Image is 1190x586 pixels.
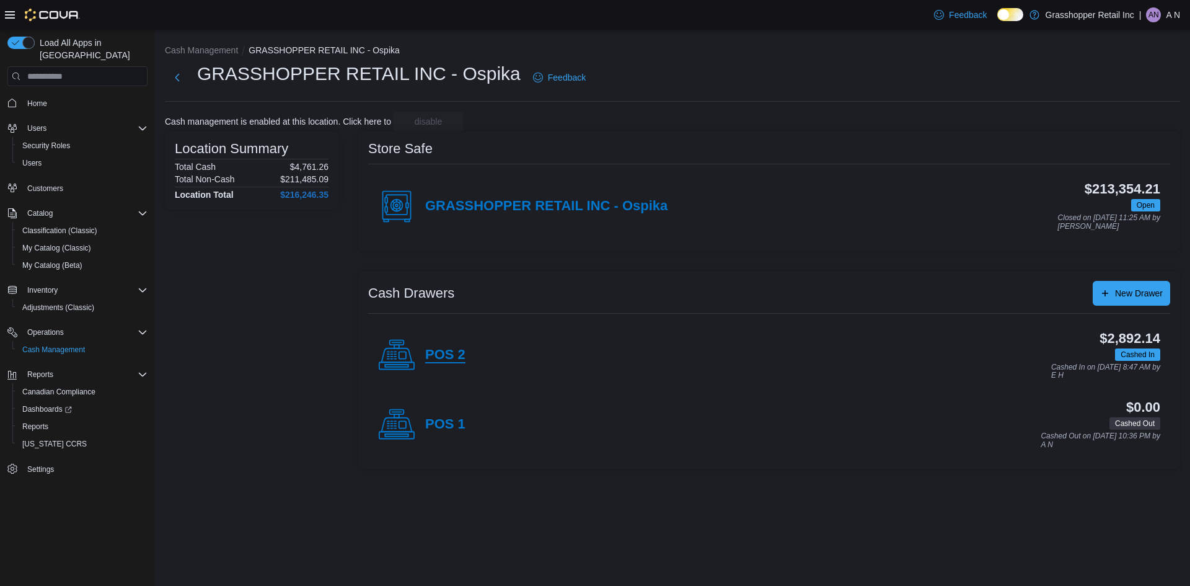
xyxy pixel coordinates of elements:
[1109,417,1160,430] span: Cashed Out
[22,325,148,340] span: Operations
[12,383,152,401] button: Canadian Compliance
[17,419,53,434] a: Reports
[17,258,148,273] span: My Catalog (Beta)
[12,299,152,316] button: Adjustments (Classic)
[12,435,152,453] button: [US_STATE] CCRS
[2,366,152,383] button: Reports
[27,370,53,380] span: Reports
[175,174,235,184] h6: Total Non-Cash
[1085,182,1160,197] h3: $213,354.21
[17,223,102,238] a: Classification (Classic)
[1139,7,1142,22] p: |
[27,208,53,218] span: Catalog
[290,162,328,172] p: $4,761.26
[22,206,148,221] span: Catalog
[22,95,148,110] span: Home
[2,324,152,341] button: Operations
[17,258,87,273] a: My Catalog (Beta)
[22,283,63,298] button: Inventory
[22,303,94,313] span: Adjustments (Classic)
[197,61,521,86] h1: GRASSHOPPER RETAIL INC - Ospika
[17,437,148,451] span: Washington CCRS
[22,121,148,136] span: Users
[17,138,75,153] a: Security Roles
[1115,348,1160,361] span: Cashed In
[22,387,95,397] span: Canadian Compliance
[22,96,52,111] a: Home
[22,181,68,196] a: Customers
[17,241,148,255] span: My Catalog (Classic)
[22,325,69,340] button: Operations
[25,9,80,21] img: Cova
[17,384,148,399] span: Canadian Compliance
[1137,200,1155,211] span: Open
[2,460,152,478] button: Settings
[548,71,586,84] span: Feedback
[1121,349,1155,360] span: Cashed In
[12,222,152,239] button: Classification (Classic)
[1146,7,1161,22] div: A N
[2,94,152,112] button: Home
[175,141,288,156] h3: Location Summary
[17,300,148,315] span: Adjustments (Classic)
[1126,400,1160,415] h3: $0.00
[1058,214,1160,231] p: Closed on [DATE] 11:25 AM by [PERSON_NAME]
[12,154,152,172] button: Users
[27,285,58,295] span: Inventory
[1115,418,1155,429] span: Cashed Out
[1051,363,1160,380] p: Cashed In on [DATE] 8:47 AM by E H
[17,156,148,171] span: Users
[22,461,148,477] span: Settings
[17,241,96,255] a: My Catalog (Classic)
[165,44,1180,59] nav: An example of EuiBreadcrumbs
[1148,7,1159,22] span: AN
[425,198,668,215] h4: GRASSHOPPER RETAIL INC - Ospika
[17,342,148,357] span: Cash Management
[280,190,328,200] h4: $216,246.35
[425,417,465,433] h4: POS 1
[12,418,152,435] button: Reports
[1100,331,1160,346] h3: $2,892.14
[22,206,58,221] button: Catalog
[22,180,148,196] span: Customers
[27,464,54,474] span: Settings
[22,462,59,477] a: Settings
[27,99,47,109] span: Home
[997,21,998,22] span: Dark Mode
[22,422,48,432] span: Reports
[2,205,152,222] button: Catalog
[17,342,90,357] a: Cash Management
[22,260,82,270] span: My Catalog (Beta)
[17,419,148,434] span: Reports
[17,402,148,417] span: Dashboards
[1131,199,1160,211] span: Open
[27,184,63,193] span: Customers
[1166,7,1180,22] p: A N
[12,401,152,418] a: Dashboards
[175,162,216,172] h6: Total Cash
[22,121,51,136] button: Users
[22,226,97,236] span: Classification (Classic)
[12,257,152,274] button: My Catalog (Beta)
[35,37,148,61] span: Load All Apps in [GEOGRAPHIC_DATA]
[12,341,152,358] button: Cash Management
[1115,287,1163,300] span: New Drawer
[22,367,148,382] span: Reports
[17,402,77,417] a: Dashboards
[929,2,992,27] a: Feedback
[175,190,234,200] h4: Location Total
[368,286,454,301] h3: Cash Drawers
[22,404,72,414] span: Dashboards
[368,141,433,156] h3: Store Safe
[165,65,190,90] button: Next
[249,45,400,55] button: GRASSHOPPER RETAIL INC - Ospika
[2,282,152,299] button: Inventory
[27,327,64,337] span: Operations
[17,384,100,399] a: Canadian Compliance
[22,283,148,298] span: Inventory
[165,45,238,55] button: Cash Management
[280,174,328,184] p: $211,485.09
[997,8,1023,21] input: Dark Mode
[1041,432,1160,449] p: Cashed Out on [DATE] 10:36 PM by A N
[1046,7,1134,22] p: Grasshopper Retail Inc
